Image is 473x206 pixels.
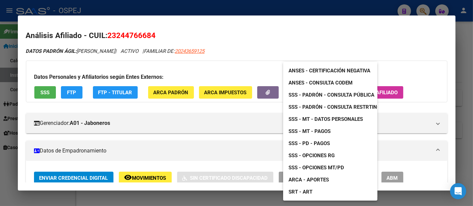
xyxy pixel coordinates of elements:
[283,162,349,174] a: SSS - Opciones MT/PD
[289,152,335,159] span: SSS - Opciones RG
[450,183,466,199] div: Open Intercom Messenger
[289,189,312,195] span: SRT - ART
[283,186,377,198] a: SRT - ART
[283,125,336,137] a: SSS - MT - Pagos
[289,165,344,171] span: SSS - Opciones MT/PD
[289,92,374,98] span: SSS - Padrón - Consulta Pública
[289,68,370,74] span: ANSES - Certificación Negativa
[283,113,368,125] a: SSS - MT - Datos Personales
[283,89,380,101] a: SSS - Padrón - Consulta Pública
[283,65,376,77] a: ANSES - Certificación Negativa
[289,104,388,110] span: SSS - Padrón - Consulta Restrtingida
[289,116,363,122] span: SSS - MT - Datos Personales
[283,101,394,113] a: SSS - Padrón - Consulta Restrtingida
[283,77,358,89] a: ANSES - Consulta CODEM
[289,140,330,146] span: SSS - PD - Pagos
[289,177,329,183] span: ARCA - Aportes
[289,128,331,134] span: SSS - MT - Pagos
[283,137,335,149] a: SSS - PD - Pagos
[283,149,340,162] a: SSS - Opciones RG
[289,80,352,86] span: ANSES - Consulta CODEM
[283,174,334,186] a: ARCA - Aportes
